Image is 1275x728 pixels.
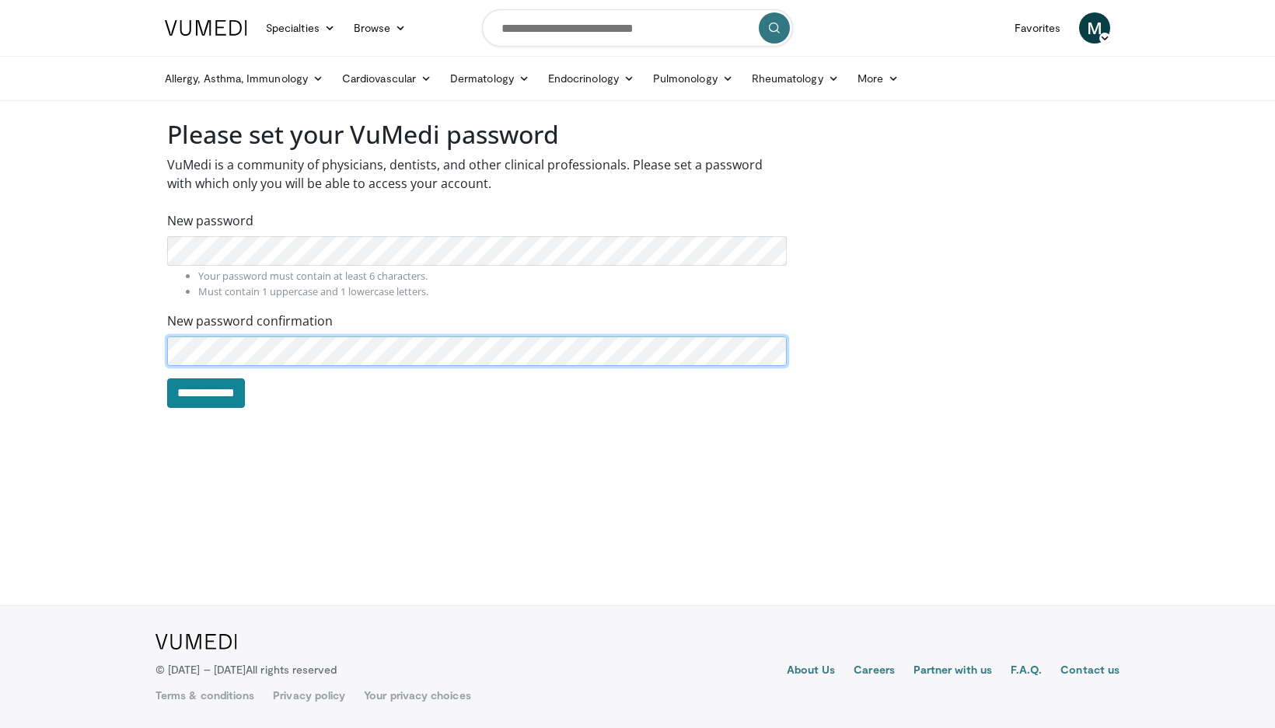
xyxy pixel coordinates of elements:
[198,269,787,284] li: Your password must contain at least 6 characters.
[1060,662,1120,681] a: Contact us
[167,120,787,149] h2: Please set your VuMedi password
[155,634,237,650] img: VuMedi Logo
[364,688,470,703] a: Your privacy choices
[854,662,895,681] a: Careers
[333,63,441,94] a: Cardiovascular
[1079,12,1110,44] a: M
[155,63,333,94] a: Allergy, Asthma, Immunology
[155,688,254,703] a: Terms & conditions
[482,9,793,47] input: Search topics, interventions
[198,284,787,299] li: Must contain 1 uppercase and 1 lowercase letters.
[848,63,908,94] a: More
[742,63,848,94] a: Rheumatology
[167,211,253,230] label: New password
[441,63,539,94] a: Dermatology
[246,663,337,676] span: All rights reserved
[257,12,344,44] a: Specialties
[1005,12,1070,44] a: Favorites
[167,155,787,193] p: VuMedi is a community of physicians, dentists, and other clinical professionals. Please set a pas...
[167,312,333,330] label: New password confirmation
[273,688,345,703] a: Privacy policy
[913,662,992,681] a: Partner with us
[1011,662,1042,681] a: F.A.Q.
[344,12,416,44] a: Browse
[644,63,742,94] a: Pulmonology
[539,63,644,94] a: Endocrinology
[787,662,836,681] a: About Us
[165,20,247,36] img: VuMedi Logo
[155,662,337,677] p: © [DATE] – [DATE]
